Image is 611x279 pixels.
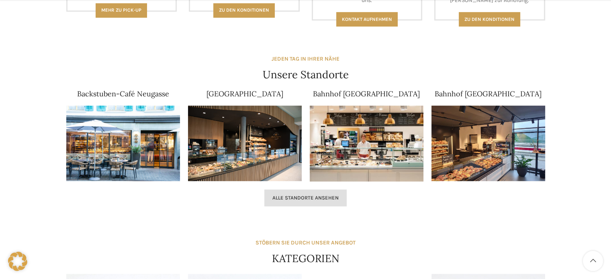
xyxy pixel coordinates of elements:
span: Zu den konditionen [464,16,515,22]
a: Mehr zu Pick-Up [96,3,147,18]
a: Kontakt aufnehmen [336,12,398,26]
div: JEDEN TAG IN IHRER NÄHE [272,55,339,63]
a: Alle Standorte ansehen [264,189,347,206]
a: Backstuben-Café Neugasse [77,89,169,98]
a: Zu den konditionen [459,12,520,26]
a: Bahnhof [GEOGRAPHIC_DATA] [435,89,542,98]
a: Scroll to top button [583,251,603,271]
a: Bahnhof [GEOGRAPHIC_DATA] [313,89,420,98]
h4: Unsere Standorte [263,67,349,82]
h4: KATEGORIEN [272,251,339,266]
span: Alle Standorte ansehen [272,195,339,201]
span: Mehr zu Pick-Up [101,7,141,13]
span: Zu den Konditionen [219,7,269,13]
a: [GEOGRAPHIC_DATA] [206,89,283,98]
span: Kontakt aufnehmen [342,16,392,22]
a: Zu den Konditionen [213,3,275,18]
div: STÖBERN SIE DURCH UNSER ANGEBOT [255,238,356,247]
